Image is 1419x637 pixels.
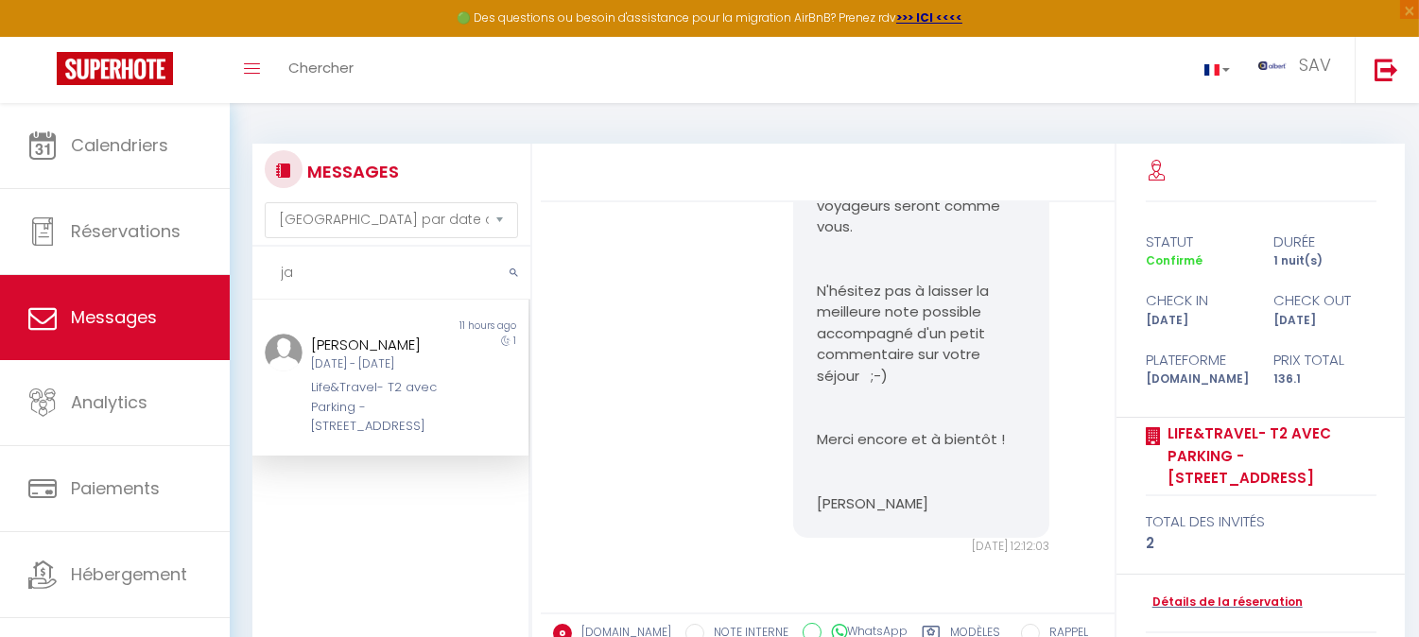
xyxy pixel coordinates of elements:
span: Chercher [288,58,354,77]
img: Super Booking [57,52,173,85]
div: durée [1261,231,1389,253]
div: [DATE] [1133,312,1261,330]
span: Paiements [71,476,160,500]
h3: MESSAGES [303,150,399,193]
p: Merci encore et à bientôt ! [817,429,1026,451]
a: ... SAV [1244,37,1355,103]
div: Plateforme [1133,349,1261,371]
a: Chercher [274,37,368,103]
div: [DOMAIN_NAME] [1133,370,1261,388]
div: Prix total [1261,349,1389,371]
div: 2 [1146,532,1376,555]
span: Messages [71,305,157,329]
div: 1 nuit(s) [1261,252,1389,270]
div: check out [1261,289,1389,312]
a: Life&Travel- T2 avec Parking - [STREET_ADDRESS] [1161,422,1376,490]
img: ... [1258,61,1287,70]
input: Rechercher un mot clé [252,247,530,300]
span: SAV [1299,53,1331,77]
span: Analytics [71,390,147,414]
p: N'hésitez pas à laisser la meilleure note possible accompagné d'un petit commentaire sur votre sé... [817,281,1026,387]
div: [DATE] [1261,312,1389,330]
p: [PERSON_NAME] [817,493,1026,515]
div: 11 hours ago [390,318,528,334]
span: Confirmé [1146,252,1203,268]
img: ... [265,334,303,371]
div: total des invités [1146,510,1376,533]
span: Calendriers [71,133,168,157]
span: Réservations [71,219,181,243]
div: statut [1133,231,1261,253]
div: [DATE] 12:12:03 [793,538,1049,556]
div: check in [1133,289,1261,312]
div: Life&Travel- T2 avec Parking - [STREET_ADDRESS] [311,378,447,436]
div: [PERSON_NAME] [311,334,447,356]
a: >>> ICI <<<< [896,9,962,26]
a: Détails de la réservation [1146,594,1303,611]
span: Hébergement [71,562,187,586]
span: 1 [513,334,516,348]
div: [DATE] - [DATE] [311,355,447,373]
img: logout [1375,58,1398,81]
div: 136.1 [1261,370,1389,388]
